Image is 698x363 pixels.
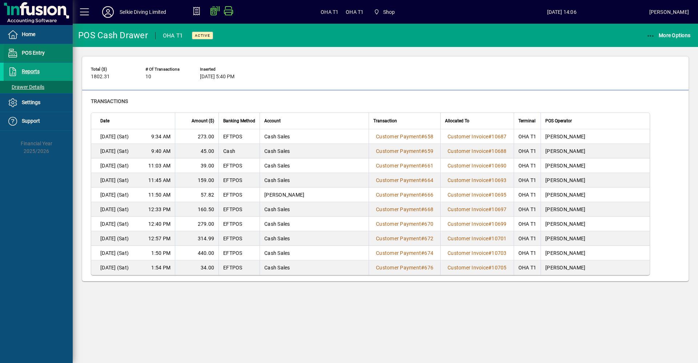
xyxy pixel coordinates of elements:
a: Customer Invoice#10688 [445,147,509,155]
td: EFTPOS [218,246,260,260]
td: OHA T1 [514,144,541,158]
span: 1:54 PM [151,264,171,271]
td: 440.00 [175,246,218,260]
span: Customer Payment [376,221,421,227]
span: # [421,177,424,183]
td: OHA T1 [514,188,541,202]
td: [PERSON_NAME] [541,217,650,231]
span: More Options [646,32,691,38]
td: Cash Sales [260,246,369,260]
td: Cash Sales [260,202,369,217]
td: 39.00 [175,158,218,173]
span: [DATE] (Sat) [100,133,129,140]
span: [DATE] (Sat) [100,177,129,184]
td: Cash Sales [260,173,369,188]
span: Customer Invoice [448,236,488,241]
td: [PERSON_NAME] [541,129,650,144]
a: Customer Invoice#10690 [445,162,509,170]
button: More Options [645,29,693,42]
a: Customer Invoice#10695 [445,191,509,199]
a: Home [4,25,73,44]
span: Home [22,31,35,37]
span: 12:57 PM [148,235,171,242]
span: Account [264,117,281,125]
span: 666 [424,192,433,198]
td: EFTPOS [218,188,260,202]
span: Shop [383,6,395,18]
span: 10703 [492,250,506,256]
span: 10690 [492,163,506,169]
td: EFTPOS [218,217,260,231]
span: # [421,163,424,169]
td: EFTPOS [218,129,260,144]
a: Customer Invoice#10703 [445,249,509,257]
span: [DATE] 14:06 [474,6,649,18]
span: 1802.31 [91,74,110,80]
span: # [421,134,424,139]
a: Customer Invoice#10705 [445,264,509,272]
td: OHA T1 [514,129,541,144]
span: 12:33 PM [148,206,171,213]
span: Customer Payment [376,192,421,198]
td: [PERSON_NAME] [260,188,369,202]
span: # [488,236,492,241]
span: Support [22,118,40,124]
td: [PERSON_NAME] [541,158,650,173]
span: # [488,206,492,212]
span: Total ($) [91,67,135,72]
span: Customer Payment [376,236,421,241]
td: EFTPOS [218,260,260,275]
td: [PERSON_NAME] [541,202,650,217]
a: Customer Invoice#10687 [445,133,509,141]
span: 11:03 AM [148,162,171,169]
span: 10705 [492,265,506,271]
td: Cash Sales [260,144,369,158]
span: 10687 [492,134,506,139]
span: Transaction [373,117,397,125]
span: Allocated To [445,117,469,125]
td: EFTPOS [218,202,260,217]
span: # [488,192,492,198]
span: Inserted [200,67,244,72]
span: Customer Invoice [448,221,488,227]
td: 279.00 [175,217,218,231]
td: [PERSON_NAME] [541,231,650,246]
a: Customer Invoice#10697 [445,205,509,213]
td: OHA T1 [514,173,541,188]
span: 668 [424,206,433,212]
span: [DATE] (Sat) [100,235,129,242]
td: OHA T1 [514,231,541,246]
td: [PERSON_NAME] [541,246,650,260]
span: 661 [424,163,433,169]
span: OHA T1 [346,6,364,18]
div: [PERSON_NAME] [649,6,689,18]
a: Customer Payment#664 [373,176,436,184]
span: Customer Payment [376,163,421,169]
span: 9:40 AM [151,147,171,155]
span: # [488,148,492,154]
span: Terminal [518,117,535,125]
span: Date [100,117,109,125]
span: Customer Payment [376,134,421,139]
span: 10701 [492,236,506,241]
td: Cash Sales [260,231,369,246]
span: 674 [424,250,433,256]
a: Customer Payment#668 [373,205,436,213]
span: 10697 [492,206,506,212]
span: POS Entry [22,50,45,56]
span: 9:34 AM [151,133,171,140]
span: Reports [22,68,40,74]
a: Customer Payment#674 [373,249,436,257]
span: # [488,221,492,227]
span: 12:40 PM [148,220,171,228]
span: [DATE] (Sat) [100,147,129,155]
span: [DATE] (Sat) [100,264,129,271]
span: # [421,250,424,256]
span: 11:45 AM [148,177,171,184]
td: EFTPOS [218,231,260,246]
span: Customer Invoice [448,265,488,271]
span: 10699 [492,221,506,227]
div: POS Cash Drawer [78,29,148,41]
span: 10695 [492,192,506,198]
td: OHA T1 [514,246,541,260]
